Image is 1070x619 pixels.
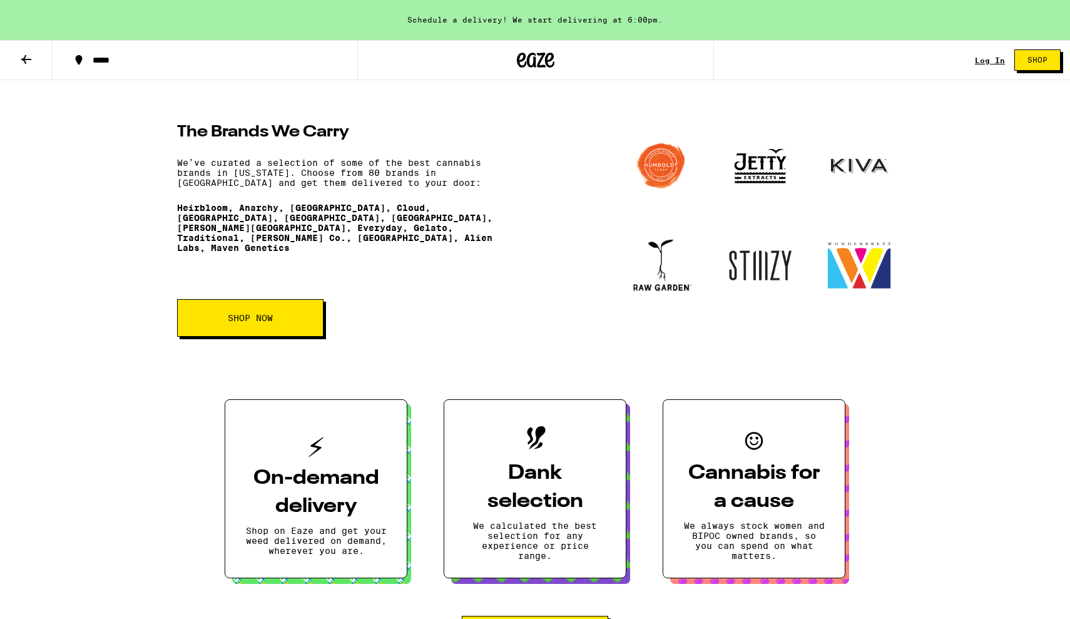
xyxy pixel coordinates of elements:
img: raw_garden [628,232,695,299]
button: Cannabis for a causeWe always stock women and BIPOC owned brands, so you can spend on what matters. [663,399,845,578]
p: We calculated the best selection for any experience or price range. [464,521,606,561]
img: Humboldt [628,132,695,200]
span: Shop [1027,56,1047,64]
button: On-demand deliveryShop on Eaze and get your weed delivered on demand, wherever you are. [225,399,407,578]
p: Heirbloom, Anarchy, [GEOGRAPHIC_DATA], Cloud, [GEOGRAPHIC_DATA], [GEOGRAPHIC_DATA], [GEOGRAPHIC_D... [177,203,512,253]
p: We always stock women and BIPOC owned brands, so you can spend on what matters. [683,521,825,561]
span: Hi. Need any help? [8,9,90,19]
a: Log In [975,56,1005,64]
button: Shop [1014,49,1061,71]
img: Kiva [825,132,893,200]
img: Wonderbrett [825,231,893,299]
img: Stiiizy [726,232,794,299]
a: Shop [1005,49,1070,71]
button: Dank selectionWe calculated the best selection for any experience or price range. [444,399,626,578]
h3: On-demand delivery [245,464,387,521]
h3: Dank selection [464,459,606,516]
p: Shop on Eaze and get your weed delivered on demand, wherever you are. [245,526,387,556]
div: We’ve curated a selection of some of the best cannabis brands in [US_STATE]. Choose from 80 brand... [177,158,512,188]
img: Jetty [726,132,794,200]
h2: The Brands We Carry [177,120,512,145]
h3: Cannabis for a cause [683,459,825,516]
button: SHOP NOW [177,299,324,337]
span: SHOP NOW [228,314,273,322]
